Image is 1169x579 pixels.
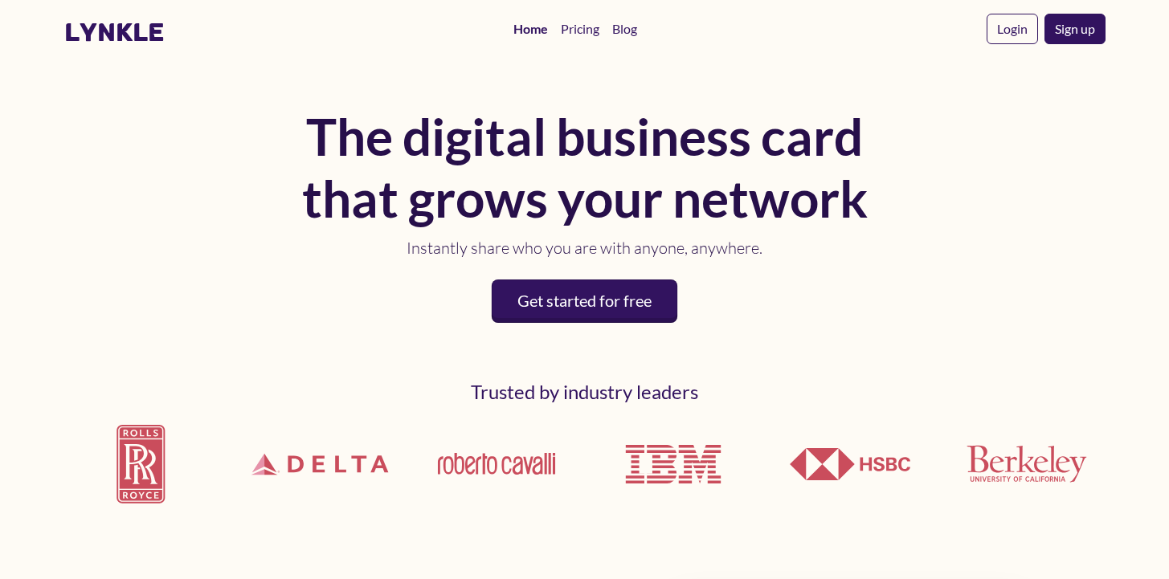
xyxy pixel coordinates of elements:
[967,445,1087,483] img: UCLA Berkeley
[64,411,222,516] img: Rolls Royce
[554,13,606,45] a: Pricing
[64,381,1106,404] h2: Trusted by industry leaders
[241,408,399,520] img: Delta Airlines
[613,404,734,524] img: IBM
[790,448,910,480] img: HSBC
[64,17,165,47] a: lynkle
[987,14,1038,44] a: Login
[1044,14,1106,44] a: Sign up
[492,279,677,323] a: Get started for free
[296,106,874,230] h1: The digital business card that grows your network
[606,13,644,45] a: Blog
[296,236,874,260] p: Instantly share who you are with anyone, anywhere.
[507,13,554,45] a: Home
[436,451,557,476] img: Roberto Cavalli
